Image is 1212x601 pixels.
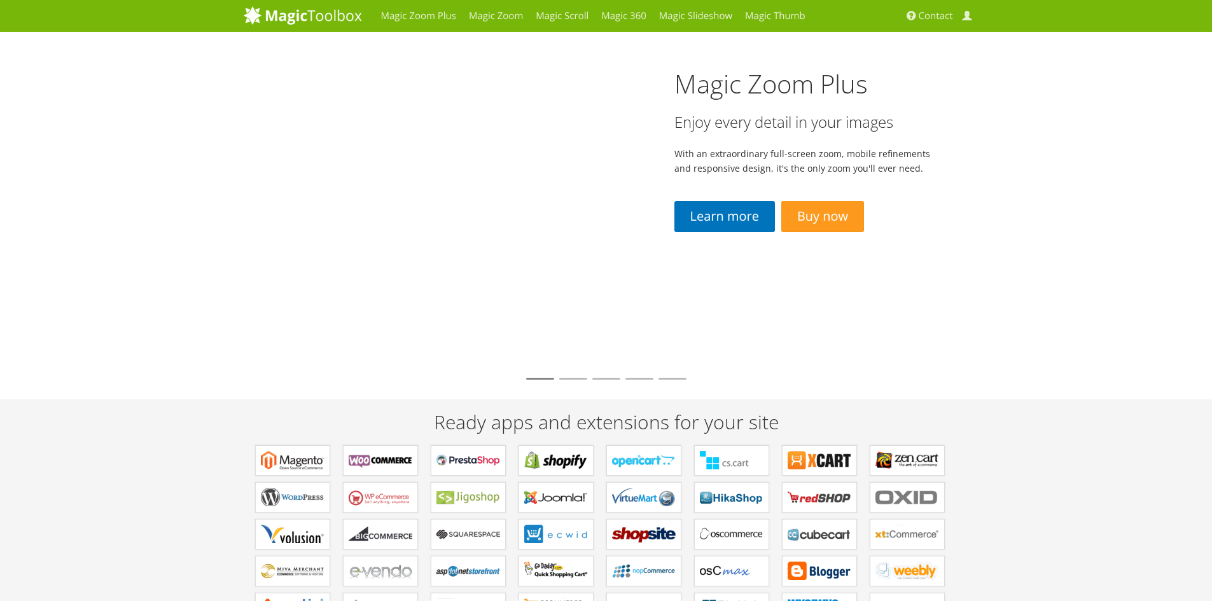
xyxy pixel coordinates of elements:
[674,66,868,101] a: Magic Zoom Plus
[519,445,594,476] a: Apps for Shopify
[612,562,676,581] b: Extensions for nopCommerce
[875,562,939,581] b: Extensions for Weebly
[436,488,500,507] b: Plugins for Jigoshop
[782,519,857,549] a: Plugins for CubeCart
[788,525,851,544] b: Plugins for CubeCart
[436,525,500,544] b: Extensions for Squarespace
[524,525,588,544] b: Extensions for ECWID
[431,556,506,586] a: Extensions for AspDotNetStorefront
[524,562,588,581] b: Extensions for GoDaddy Shopping Cart
[694,482,769,513] a: Components for HikaShop
[431,519,506,549] a: Extensions for Squarespace
[606,519,681,549] a: Extensions for ShopSite
[870,519,945,549] a: Extensions for xt:Commerce
[612,525,676,544] b: Extensions for ShopSite
[694,556,769,586] a: Add-ons for osCMax
[519,556,594,586] a: Extensions for GoDaddy Shopping Cart
[606,482,681,513] a: Components for VirtueMart
[875,525,939,544] b: Extensions for xt:Commerce
[349,562,412,581] b: Extensions for e-vendo
[700,488,763,507] b: Components for HikaShop
[261,562,324,581] b: Extensions for Miva Merchant
[255,482,330,513] a: Plugins for WordPress
[436,451,500,470] b: Modules for PrestaShop
[244,411,969,432] h2: Ready apps and extensions for your site
[674,146,937,176] p: With an extraordinary full-screen zoom, mobile refinements and responsive design, it's the only z...
[261,525,324,544] b: Extensions for Volusion
[349,488,412,507] b: Plugins for WP e-Commerce
[870,482,945,513] a: Extensions for OXID
[255,445,330,476] a: Extensions for Magento
[244,6,362,25] img: MagicToolbox.com - Image tools for your website
[349,451,412,470] b: Plugins for WooCommerce
[519,482,594,513] a: Components for Joomla
[694,445,769,476] a: Add-ons for CS-Cart
[674,201,775,232] a: Learn more
[700,525,763,544] b: Add-ons for osCommerce
[700,451,763,470] b: Add-ons for CS-Cart
[343,556,418,586] a: Extensions for e-vendo
[606,556,681,586] a: Extensions for nopCommerce
[875,451,939,470] b: Plugins for Zen Cart
[343,482,418,513] a: Plugins for WP e-Commerce
[782,556,857,586] a: Extensions for Blogger
[694,519,769,549] a: Add-ons for osCommerce
[261,488,324,507] b: Plugins for WordPress
[781,201,864,232] a: Buy now
[519,519,594,549] a: Extensions for ECWID
[261,451,324,470] b: Extensions for Magento
[431,482,506,513] a: Plugins for Jigoshop
[788,488,851,507] b: Components for redSHOP
[349,525,412,544] b: Apps for Bigcommerce
[436,562,500,581] b: Extensions for AspDotNetStorefront
[788,451,851,470] b: Modules for X-Cart
[782,482,857,513] a: Components for redSHOP
[255,556,330,586] a: Extensions for Miva Merchant
[870,445,945,476] a: Plugins for Zen Cart
[612,488,676,507] b: Components for VirtueMart
[674,114,937,130] h3: Enjoy every detail in your images
[875,488,939,507] b: Extensions for OXID
[919,10,953,22] span: Contact
[606,445,681,476] a: Modules for OpenCart
[524,488,588,507] b: Components for Joomla
[255,519,330,549] a: Extensions for Volusion
[782,445,857,476] a: Modules for X-Cart
[700,562,763,581] b: Add-ons for osCMax
[524,451,588,470] b: Apps for Shopify
[343,445,418,476] a: Plugins for WooCommerce
[870,556,945,586] a: Extensions for Weebly
[431,445,506,476] a: Modules for PrestaShop
[788,562,851,581] b: Extensions for Blogger
[612,451,676,470] b: Modules for OpenCart
[343,519,418,549] a: Apps for Bigcommerce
